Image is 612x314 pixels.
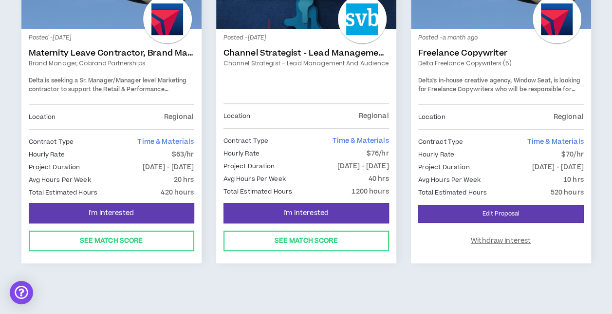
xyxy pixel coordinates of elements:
[418,112,445,122] p: Location
[223,203,389,223] button: I'm Interested
[29,48,194,58] a: Maternity Leave Contractor, Brand Marketing Manager (Cobrand Partnerships)
[332,136,389,146] span: Time & Materials
[29,34,194,42] p: Posted - [DATE]
[532,162,584,173] p: [DATE] - [DATE]
[418,205,584,223] a: Edit Proposal
[172,149,194,160] p: $63/hr
[369,174,389,184] p: 40 hrs
[550,187,583,198] p: 520 hours
[223,174,286,184] p: Avg Hours Per Week
[358,111,389,121] p: Regional
[29,203,194,223] button: I'm Interested
[143,162,194,173] p: [DATE] - [DATE]
[29,112,56,122] p: Location
[367,148,389,159] p: $76/hr
[563,175,584,185] p: 10 hrs
[223,186,293,197] p: Total Estimated Hours
[223,59,389,68] a: Channel Strategist - Lead Management and Audience
[174,175,194,185] p: 20 hrs
[29,59,194,68] a: Brand Manager, Cobrand Partnerships
[164,112,194,122] p: Regional
[418,59,584,68] a: Delta Freelance Copywriters (5)
[161,187,194,198] p: 420 hours
[527,137,583,147] span: Time & Materials
[89,209,134,218] span: I'm Interested
[29,137,74,147] p: Contract Type
[29,162,80,173] p: Project Duration
[352,186,389,197] p: 1200 hours
[283,209,329,218] span: I'm Interested
[337,161,389,172] p: [DATE] - [DATE]
[418,187,487,198] p: Total Estimated Hours
[29,175,91,185] p: Avg Hours Per Week
[223,48,389,58] a: Channel Strategist - Lead Management and Audience
[553,112,583,122] p: Regional
[223,111,251,121] p: Location
[223,161,275,172] p: Project Duration
[10,281,33,304] div: Open Intercom Messenger
[418,34,584,42] p: Posted - a month ago
[418,137,464,147] p: Contract Type
[223,148,260,159] p: Hourly Rate
[561,149,584,160] p: $70/hr
[418,149,454,160] p: Hourly Rate
[418,175,481,185] p: Avg Hours Per Week
[418,48,584,58] a: Freelance Copywriter
[29,231,194,251] button: See Match Score
[29,149,65,160] p: Hourly Rate
[223,136,269,146] p: Contract Type
[29,187,98,198] p: Total Estimated Hours
[418,231,584,251] button: Withdraw Interest
[29,77,187,111] span: Delta is seeking a Sr. Manager/Manager level Marketing contractor to support the Retail & Perform...
[471,236,531,246] span: Withdraw Interest
[137,137,194,147] span: Time & Materials
[223,34,389,42] p: Posted - [DATE]
[418,77,582,111] span: Delta’s in-house creative agency, Window Seat, is looking for Freelance Copywriters who will be r...
[418,162,470,173] p: Project Duration
[223,231,389,251] button: See Match Score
